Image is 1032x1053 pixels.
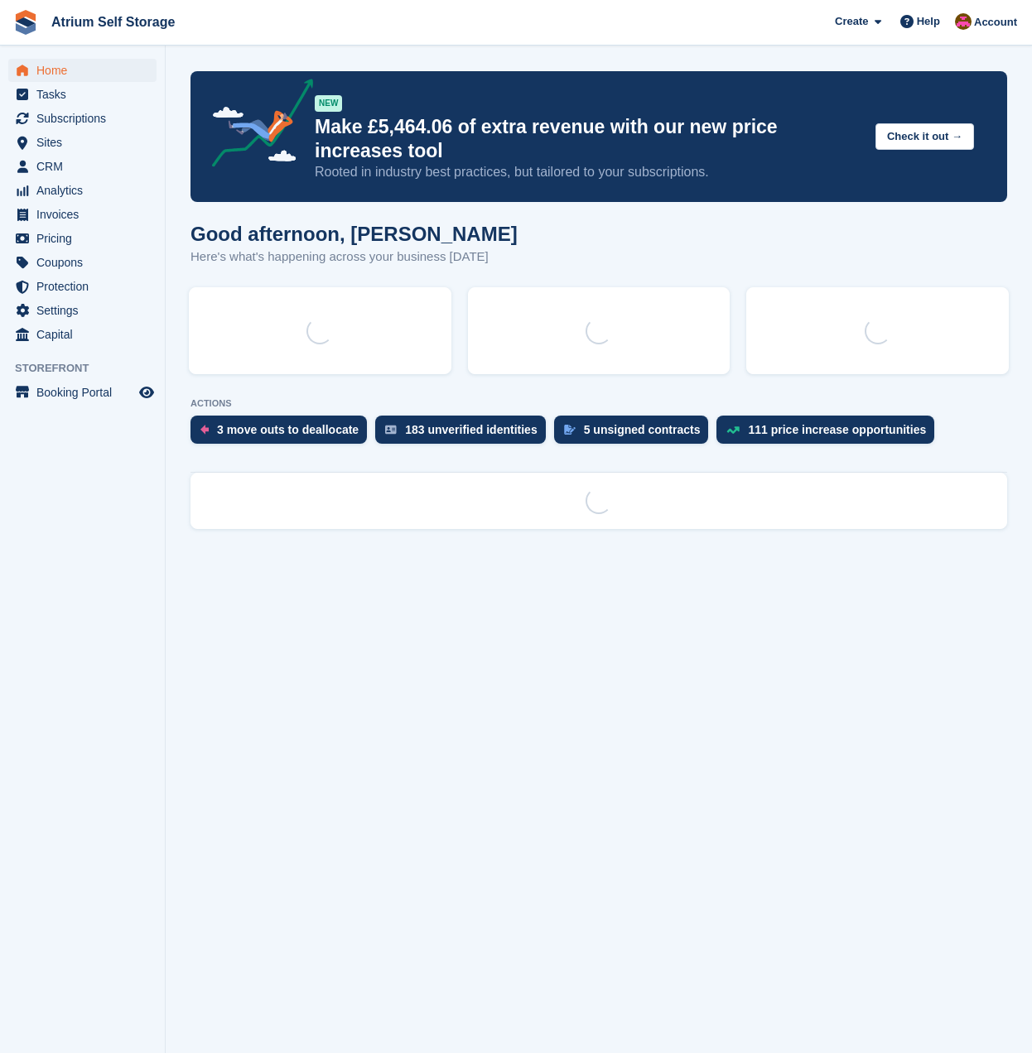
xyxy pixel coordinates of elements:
[13,10,38,35] img: stora-icon-8386f47178a22dfd0bd8f6a31ec36ba5ce8667c1dd55bd0f319d3a0aa187defe.svg
[137,382,157,402] a: Preview store
[375,416,554,452] a: 183 unverified identities
[8,251,157,274] a: menu
[8,275,157,298] a: menu
[190,223,518,245] h1: Good afternoon, [PERSON_NAME]
[8,381,157,404] a: menu
[716,416,943,452] a: 111 price increase opportunities
[835,13,868,30] span: Create
[36,59,136,82] span: Home
[8,179,157,202] a: menu
[554,416,717,452] a: 5 unsigned contracts
[190,416,375,452] a: 3 move outs to deallocate
[564,425,576,435] img: contract_signature_icon-13c848040528278c33f63329250d36e43548de30e8caae1d1a13099fd9432cc5.svg
[955,13,972,30] img: Mark Rhodes
[36,155,136,178] span: CRM
[8,299,157,322] a: menu
[8,59,157,82] a: menu
[190,248,518,267] p: Here's what's happening across your business [DATE]
[8,227,157,250] a: menu
[36,299,136,322] span: Settings
[385,425,397,435] img: verify_identity-adf6edd0f0f0b5bbfe63781bf79b02c33cf7c696d77639b501bdc392416b5a36.svg
[36,179,136,202] span: Analytics
[8,203,157,226] a: menu
[36,251,136,274] span: Coupons
[200,425,209,435] img: move_outs_to_deallocate_icon-f764333ba52eb49d3ac5e1228854f67142a1ed5810a6f6cc68b1a99e826820c5.svg
[36,203,136,226] span: Invoices
[726,426,740,434] img: price_increase_opportunities-93ffe204e8149a01c8c9dc8f82e8f89637d9d84a8eef4429ea346261dce0b2c0.svg
[315,95,342,112] div: NEW
[36,275,136,298] span: Protection
[8,83,157,106] a: menu
[36,107,136,130] span: Subscriptions
[36,381,136,404] span: Booking Portal
[36,323,136,346] span: Capital
[8,155,157,178] a: menu
[748,423,926,436] div: 111 price increase opportunities
[8,131,157,154] a: menu
[36,83,136,106] span: Tasks
[217,423,359,436] div: 3 move outs to deallocate
[315,115,862,163] p: Make £5,464.06 of extra revenue with our new price increases tool
[15,360,165,377] span: Storefront
[974,14,1017,31] span: Account
[875,123,974,151] button: Check it out →
[315,163,862,181] p: Rooted in industry best practices, but tailored to your subscriptions.
[8,323,157,346] a: menu
[584,423,701,436] div: 5 unsigned contracts
[405,423,538,436] div: 183 unverified identities
[190,398,1007,409] p: ACTIONS
[8,107,157,130] a: menu
[36,131,136,154] span: Sites
[917,13,940,30] span: Help
[36,227,136,250] span: Pricing
[45,8,181,36] a: Atrium Self Storage
[198,79,314,173] img: price-adjustments-announcement-icon-8257ccfd72463d97f412b2fc003d46551f7dbcb40ab6d574587a9cd5c0d94...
